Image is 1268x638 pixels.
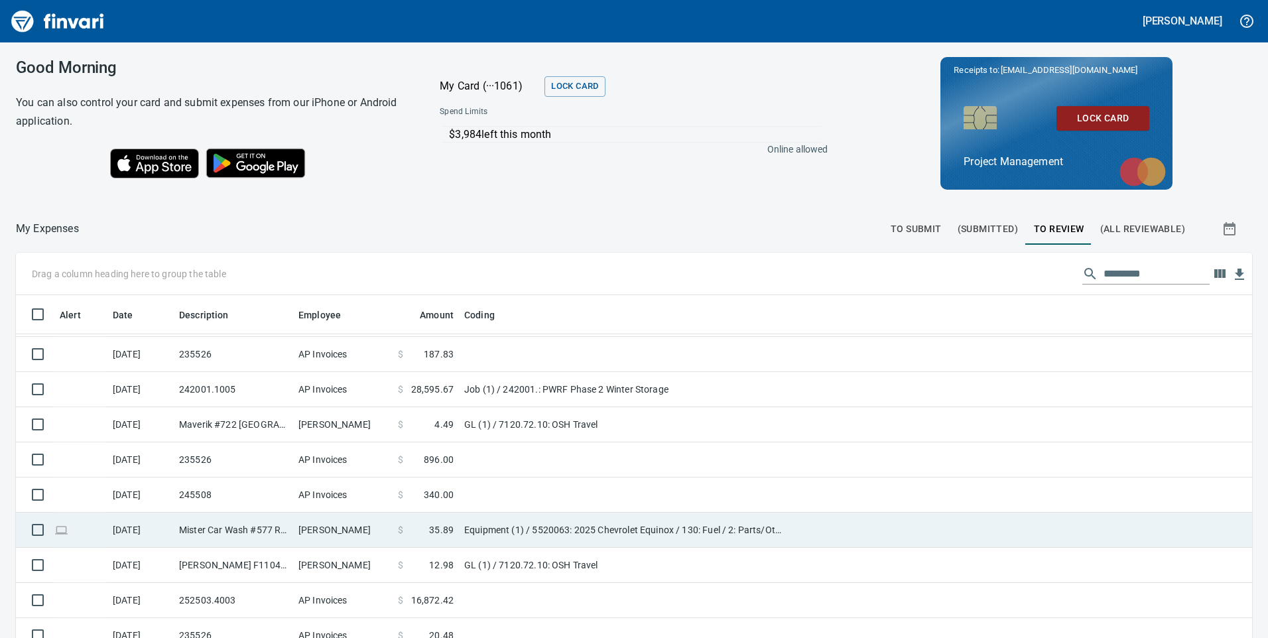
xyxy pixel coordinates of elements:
span: 340.00 [424,488,454,501]
p: Drag a column heading here to group the table [32,267,226,281]
td: GL (1) / 7120.72.10: OSH Travel [459,407,791,442]
p: My Expenses [16,221,79,237]
td: 245508 [174,478,293,513]
button: [PERSON_NAME] [1139,11,1226,31]
td: [PERSON_NAME] [293,513,393,548]
span: Date [113,307,133,323]
p: Online allowed [429,143,828,156]
span: [EMAIL_ADDRESS][DOMAIN_NAME] [999,64,1139,76]
span: 187.83 [424,348,454,361]
span: Alert [60,307,81,323]
span: 16,872.42 [411,594,454,607]
button: Show transactions within a particular date range [1210,213,1252,245]
td: GL (1) / 7120.72.10: OSH Travel [459,548,791,583]
p: Project Management [964,154,1149,170]
span: 28,595.67 [411,383,454,396]
span: Spend Limits [440,105,657,119]
td: AP Invoices [293,372,393,407]
span: To Submit [891,221,942,237]
p: Receipts to: [954,64,1159,77]
td: AP Invoices [293,478,393,513]
span: Coding [464,307,495,323]
h6: You can also control your card and submit expenses from our iPhone or Android application. [16,94,407,131]
span: $ [398,348,403,361]
span: Lock Card [551,79,598,94]
td: [DATE] [107,337,174,372]
span: (Submitted) [958,221,1018,237]
td: Equipment (1) / 5520063: 2025 Chevrolet Equinox / 130: Fuel / 2: Parts/Other [459,513,791,548]
td: AP Invoices [293,583,393,618]
td: [PERSON_NAME] [293,548,393,583]
button: Download Table [1230,265,1249,285]
span: Employee [298,307,341,323]
span: $ [398,383,403,396]
span: Amount [420,307,454,323]
span: $ [398,594,403,607]
td: AP Invoices [293,337,393,372]
span: Alert [60,307,98,323]
span: Coding [464,307,512,323]
td: [DATE] [107,583,174,618]
span: (All Reviewable) [1100,221,1185,237]
td: [DATE] [107,478,174,513]
h5: [PERSON_NAME] [1143,14,1222,28]
button: Lock Card [544,76,605,97]
td: 252503.4003 [174,583,293,618]
span: Description [179,307,229,323]
span: 896.00 [424,453,454,466]
span: Amount [403,307,454,323]
h3: Good Morning [16,58,407,77]
img: Get it on Google Play [199,141,313,185]
span: $ [398,418,403,431]
span: 4.49 [434,418,454,431]
nav: breadcrumb [16,221,79,237]
td: 242001.1005 [174,372,293,407]
p: My Card (···1061) [440,78,539,94]
td: Maverik #722 [GEOGRAPHIC_DATA] OR [174,407,293,442]
td: [DATE] [107,442,174,478]
td: AP Invoices [293,442,393,478]
td: [DATE] [107,548,174,583]
img: Download on the App Store [110,149,199,178]
span: $ [398,558,403,572]
span: To Review [1034,221,1084,237]
td: Mister Car Wash #577 Richland [GEOGRAPHIC_DATA] [174,513,293,548]
button: Choose columns to display [1210,264,1230,284]
span: $ [398,453,403,466]
span: Online transaction [54,525,68,534]
p: $3,984 left this month [449,127,821,143]
td: [PERSON_NAME] F11042 Baker City OR [174,548,293,583]
td: [DATE] [107,407,174,442]
span: Description [179,307,246,323]
td: 235526 [174,337,293,372]
span: Lock Card [1067,110,1139,127]
td: Job (1) / 242001.: PWRF Phase 2 Winter Storage [459,372,791,407]
span: 12.98 [429,558,454,572]
button: Lock Card [1056,106,1149,131]
span: $ [398,488,403,501]
td: 235526 [174,442,293,478]
td: [PERSON_NAME] [293,407,393,442]
td: [DATE] [107,372,174,407]
span: Employee [298,307,358,323]
img: mastercard.svg [1113,151,1173,193]
span: 35.89 [429,523,454,537]
img: Finvari [8,5,107,37]
span: $ [398,523,403,537]
td: [DATE] [107,513,174,548]
span: Date [113,307,151,323]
